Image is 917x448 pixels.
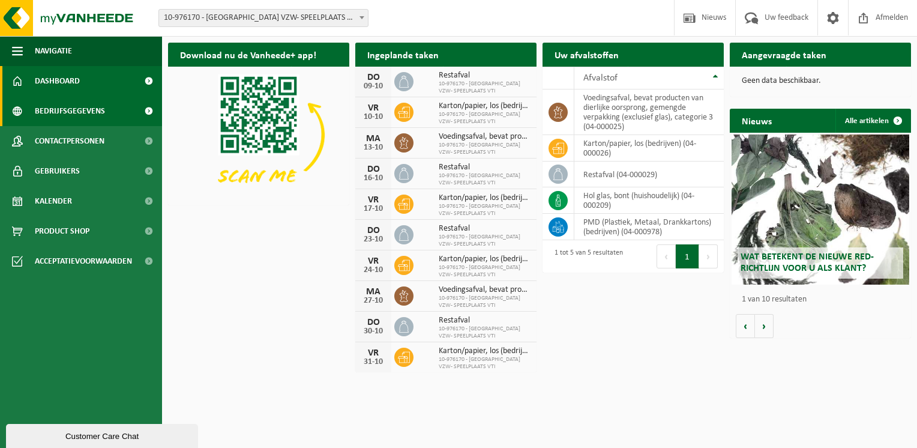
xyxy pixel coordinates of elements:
div: MA [361,134,385,144]
h2: Download nu de Vanheede+ app! [168,43,328,66]
span: Restafval [439,316,531,325]
span: 10-976170 - [GEOGRAPHIC_DATA] VZW- SPEELPLAATS VTI [439,142,531,156]
h2: Ingeplande taken [355,43,451,66]
img: Download de VHEPlus App [168,67,349,203]
span: 10-976170 - VRIJ TECHNISCH INSTITUUT LEUVEN VZW- SPEELPLAATS VTI - LEUVEN [159,10,368,26]
div: VR [361,103,385,113]
div: DO [361,226,385,235]
button: Volgende [755,314,774,338]
div: DO [361,165,385,174]
div: 30-10 [361,327,385,336]
span: 10-976170 - [GEOGRAPHIC_DATA] VZW- SPEELPLAATS VTI [439,234,531,248]
div: DO [361,318,385,327]
span: 10-976170 - [GEOGRAPHIC_DATA] VZW- SPEELPLAATS VTI [439,356,531,371]
button: 1 [676,244,699,268]
a: Wat betekent de nieuwe RED-richtlijn voor u als klant? [732,135,909,285]
button: Vorige [736,314,755,338]
span: 10-976170 - VRIJ TECHNISCH INSTITUUT LEUVEN VZW- SPEELPLAATS VTI - LEUVEN [158,9,368,27]
div: VR [361,348,385,358]
div: MA [361,287,385,297]
div: 09-10 [361,82,385,91]
h2: Uw afvalstoffen [543,43,631,66]
span: Contactpersonen [35,126,104,156]
td: hol glas, bont (huishoudelijk) (04-000209) [574,187,724,214]
span: Restafval [439,71,531,80]
span: Dashboard [35,66,80,96]
div: 13-10 [361,144,385,152]
span: Restafval [439,224,531,234]
span: Voedingsafval, bevat producten van dierlijke oorsprong, gemengde verpakking (exc... [439,285,531,295]
div: 10-10 [361,113,385,121]
span: 10-976170 - [GEOGRAPHIC_DATA] VZW- SPEELPLAATS VTI [439,172,531,187]
td: voedingsafval, bevat producten van dierlijke oorsprong, gemengde verpakking (exclusief glas), cat... [574,89,724,135]
span: Kalender [35,186,72,216]
a: Alle artikelen [835,109,910,133]
h2: Aangevraagde taken [730,43,838,66]
span: Voedingsafval, bevat producten van dierlijke oorsprong, gemengde verpakking (exc... [439,132,531,142]
span: Gebruikers [35,156,80,186]
span: Karton/papier, los (bedrijven) [439,193,531,203]
div: 17-10 [361,205,385,213]
div: 16-10 [361,174,385,183]
span: 10-976170 - [GEOGRAPHIC_DATA] VZW- SPEELPLAATS VTI [439,203,531,217]
div: 1 tot 5 van 5 resultaten [549,243,623,270]
span: Product Shop [35,216,89,246]
span: Restafval [439,163,531,172]
div: 31-10 [361,358,385,366]
span: Karton/papier, los (bedrijven) [439,101,531,111]
span: 10-976170 - [GEOGRAPHIC_DATA] VZW- SPEELPLAATS VTI [439,325,531,340]
h2: Nieuws [730,109,784,132]
span: 10-976170 - [GEOGRAPHIC_DATA] VZW- SPEELPLAATS VTI [439,111,531,126]
p: 1 van 10 resultaten [742,295,905,304]
span: Karton/papier, los (bedrijven) [439,347,531,356]
span: 10-976170 - [GEOGRAPHIC_DATA] VZW- SPEELPLAATS VTI [439,264,531,279]
span: Karton/papier, los (bedrijven) [439,255,531,264]
td: restafval (04-000029) [574,162,724,187]
div: 23-10 [361,235,385,244]
button: Next [699,244,718,268]
span: Bedrijfsgegevens [35,96,105,126]
span: 10-976170 - [GEOGRAPHIC_DATA] VZW- SPEELPLAATS VTI [439,295,531,309]
span: Wat betekent de nieuwe RED-richtlijn voor u als klant? [741,252,874,273]
iframe: chat widget [6,422,200,448]
div: VR [361,195,385,205]
td: karton/papier, los (bedrijven) (04-000026) [574,135,724,162]
span: Acceptatievoorwaarden [35,246,132,276]
div: 24-10 [361,266,385,274]
td: PMD (Plastiek, Metaal, Drankkartons) (bedrijven) (04-000978) [574,214,724,240]
button: Previous [657,244,676,268]
span: 10-976170 - [GEOGRAPHIC_DATA] VZW- SPEELPLAATS VTI [439,80,531,95]
div: VR [361,256,385,266]
p: Geen data beschikbaar. [742,77,899,85]
div: DO [361,73,385,82]
div: 27-10 [361,297,385,305]
span: Navigatie [35,36,72,66]
span: Afvalstof [583,73,618,83]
